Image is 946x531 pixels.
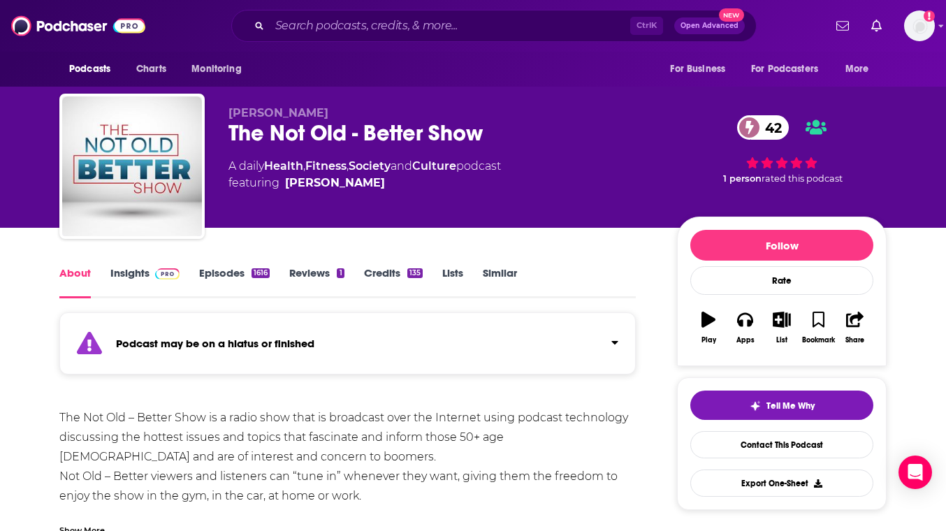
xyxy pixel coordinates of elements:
[59,56,129,82] button: open menu
[690,391,873,420] button: tell me why sparkleTell Me Why
[228,175,501,191] span: featuring
[270,15,630,37] input: Search podcasts, credits, & more...
[264,159,303,173] a: Health
[723,173,762,184] span: 1 person
[337,268,344,278] div: 1
[674,17,745,34] button: Open AdvancedNew
[364,266,423,298] a: Credits135
[59,266,91,298] a: About
[305,159,347,173] a: Fitness
[762,173,843,184] span: rated this podcast
[11,13,145,39] img: Podchaser - Follow, Share and Rate Podcasts
[764,303,800,353] button: List
[69,59,110,79] span: Podcasts
[116,337,314,350] strong: Podcast may be on a hiatus or finished
[924,10,935,22] svg: Add a profile image
[191,59,241,79] span: Monitoring
[228,158,501,191] div: A daily podcast
[690,431,873,458] a: Contact This Podcast
[837,303,873,353] button: Share
[391,159,412,173] span: and
[228,106,328,119] span: [PERSON_NAME]
[751,59,818,79] span: For Podcasters
[412,159,456,173] a: Culture
[127,56,175,82] a: Charts
[136,59,166,79] span: Charts
[110,266,180,298] a: InsightsPodchaser Pro
[766,400,815,412] span: Tell Me Why
[62,96,202,236] img: The Not Old - Better Show
[904,10,935,41] button: Show profile menu
[802,336,835,344] div: Bookmark
[199,266,270,298] a: Episodes1616
[407,268,423,278] div: 135
[904,10,935,41] span: Logged in as hannah.bishop
[898,456,932,489] div: Open Intercom Messenger
[845,59,869,79] span: More
[750,400,761,412] img: tell me why sparkle
[719,8,744,22] span: New
[690,266,873,295] div: Rate
[347,159,349,173] span: ,
[252,268,270,278] div: 1616
[742,56,838,82] button: open menu
[349,159,391,173] a: Society
[776,336,787,344] div: List
[289,266,344,298] a: Reviews1
[836,56,887,82] button: open menu
[701,336,716,344] div: Play
[690,470,873,497] button: Export One-Sheet
[904,10,935,41] img: User Profile
[736,336,755,344] div: Apps
[845,336,864,344] div: Share
[690,230,873,261] button: Follow
[442,266,463,298] a: Lists
[727,303,763,353] button: Apps
[737,115,789,140] a: 42
[483,266,517,298] a: Similar
[800,303,836,353] button: Bookmark
[59,408,636,525] div: The Not Old – Better Show is a radio show that is broadcast over the Internet using podcast techn...
[182,56,259,82] button: open menu
[677,106,887,193] div: 42 1 personrated this podcast
[831,14,854,38] a: Show notifications dropdown
[690,303,727,353] button: Play
[866,14,887,38] a: Show notifications dropdown
[751,115,789,140] span: 42
[670,59,725,79] span: For Business
[303,159,305,173] span: ,
[155,268,180,279] img: Podchaser Pro
[285,175,385,191] a: Paul Vogelzang
[681,22,738,29] span: Open Advanced
[630,17,663,35] span: Ctrl K
[59,321,636,374] section: Click to expand status details
[231,10,757,42] div: Search podcasts, credits, & more...
[660,56,743,82] button: open menu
